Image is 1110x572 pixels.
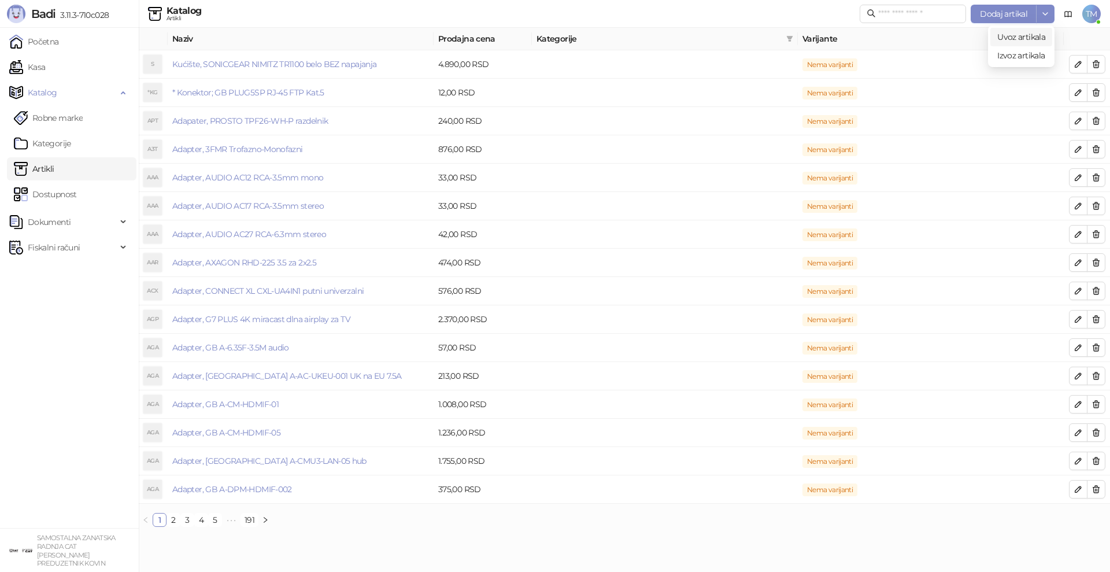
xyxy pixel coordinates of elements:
[262,516,269,523] span: right
[143,423,162,442] div: AGA
[434,192,532,220] td: 33,00 RSD
[166,513,180,527] li: 2
[14,183,77,206] a: Dostupnost
[172,314,350,324] a: Adapter, G7 PLUS 4K miracast dlna airplay za TV
[168,50,434,79] td: Kućište, SONICGEAR NIMITZ TR1100 belo BEZ napajanja
[153,513,166,527] li: 1
[168,277,434,305] td: Adapter, CONNECT XL CXL-UA4IN1 putni univerzalni
[172,342,289,353] a: Adapter, GB A-6.35F-3.5M audio
[7,5,25,23] img: Logo
[786,35,793,42] span: filter
[143,480,162,499] div: AGA
[168,79,434,107] td: * Konektor; GB PLUG5SP RJ-45 FTP Kat.5
[434,107,532,135] td: 240,00 RSD
[31,7,55,21] span: Badi
[802,115,857,128] span: Nema varijanti
[143,140,162,158] div: A3T
[802,228,857,241] span: Nema varijanti
[172,399,279,409] a: Adapter, GB A-CM-HDMIF-01
[143,452,162,470] div: AGA
[168,164,434,192] td: Adapter, AUDIO AC12 RCA-3.5mm mono
[172,172,323,183] a: Adapter, AUDIO AC12 RCA-3.5mm mono
[434,334,532,362] td: 57,00 RSD
[802,172,857,184] span: Nema varijanti
[172,484,292,494] a: Adapter, GB A-DPM-HDMIF-002
[172,456,367,466] a: Adapter, [GEOGRAPHIC_DATA] A-CMU3-LAN-05 hub
[143,253,162,272] div: AAR
[28,81,57,104] span: Katalog
[166,6,202,16] div: Katalog
[168,135,434,164] td: Adapter, 3FMR Trofazno-Monofazni
[802,370,857,383] span: Nema varijanti
[168,362,434,390] td: Adapter, GB A-AC-UKEU-001 UK na EU 7.5A
[55,10,109,20] span: 3.11.3-710c028
[802,427,857,440] span: Nema varijanti
[802,398,857,411] span: Nema varijanti
[802,455,857,468] span: Nema varijanti
[172,59,376,69] a: Kućište, SONICGEAR NIMITZ TR1100 belo BEZ napajanja
[997,49,1045,62] span: Izvoz artikala
[172,116,328,126] a: Adapater, PROSTO TPF26-WH-P razdelnik
[172,144,303,154] a: Adapter, 3FMR Trofazno-Monofazni
[168,334,434,362] td: Adapter, GB A-6.35F-3.5M audio
[143,112,162,130] div: APT
[1082,5,1101,23] span: TM
[142,516,149,523] span: left
[139,513,153,527] li: Prethodna strana
[37,534,116,567] small: SAMOSTALNA ZANATSKA RADNJA CAT [PERSON_NAME] PREDUZETNIK KOVIN
[434,249,532,277] td: 474,00 RSD
[434,79,532,107] td: 12,00 RSD
[434,447,532,475] td: 1.755,00 RSD
[168,305,434,334] td: Adapter, G7 PLUS 4K miracast dlna airplay za TV
[167,514,180,526] a: 2
[172,229,326,239] a: Adapter, AUDIO AC27 RCA-6.3mm stereo
[9,539,32,562] img: 64x64-companyLogo-ae27db6e-dfce-48a1-b68e-83471bd1bffd.png
[802,484,857,496] span: Nema varijanti
[143,282,162,300] div: ACX
[434,362,532,390] td: 213,00 RSD
[148,7,162,21] img: Artikli
[434,277,532,305] td: 576,00 RSD
[181,514,194,526] a: 3
[143,197,162,215] div: AAA
[802,87,857,99] span: Nema varijanti
[168,390,434,419] td: Adapter, GB A-CM-HDMIF-01
[240,513,258,527] li: 191
[971,5,1037,23] button: Dodaj artikal
[802,313,857,326] span: Nema varijanti
[168,220,434,249] td: Adapter, AUDIO AC27 RCA-6.3mm stereo
[143,225,162,243] div: AAA
[168,475,434,504] td: Adapter, GB A-DPM-HDMIF-002
[168,192,434,220] td: Adapter, AUDIO AC17 RCA-3.5mm stereo
[143,55,162,73] div: S
[209,514,221,526] a: 5
[168,28,434,50] th: Naziv
[180,513,194,527] li: 3
[802,257,857,270] span: Nema varijanti
[258,513,272,527] button: right
[143,367,162,385] div: AGA
[434,28,532,50] th: Prodajna cena
[798,28,1064,50] th: Varijante
[536,32,782,45] span: Kategorije
[434,220,532,249] td: 42,00 RSD
[168,419,434,447] td: Adapter, GB A-CM-HDMIF-05
[139,513,153,527] button: left
[208,513,222,527] li: 5
[172,201,324,211] a: Adapter, AUDIO AC17 RCA-3.5mm stereo
[997,32,1045,42] span: Uvoz artikala
[1059,5,1078,23] a: Dokumentacija
[434,390,532,419] td: 1.008,00 RSD
[143,310,162,329] div: AGP
[434,305,532,334] td: 2.370,00 RSD
[172,87,324,98] a: * Konektor; GB PLUG5SP RJ-45 FTP Kat.5
[434,164,532,192] td: 33,00 RSD
[143,395,162,414] div: AGA
[194,513,208,527] li: 4
[14,157,54,180] a: ArtikliArtikli
[434,419,532,447] td: 1.236,00 RSD
[172,286,364,296] a: Adapter, CONNECT XL CXL-UA4IN1 putni univerzalni
[241,514,258,526] a: 191
[14,132,71,155] a: Kategorije
[784,30,795,47] span: filter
